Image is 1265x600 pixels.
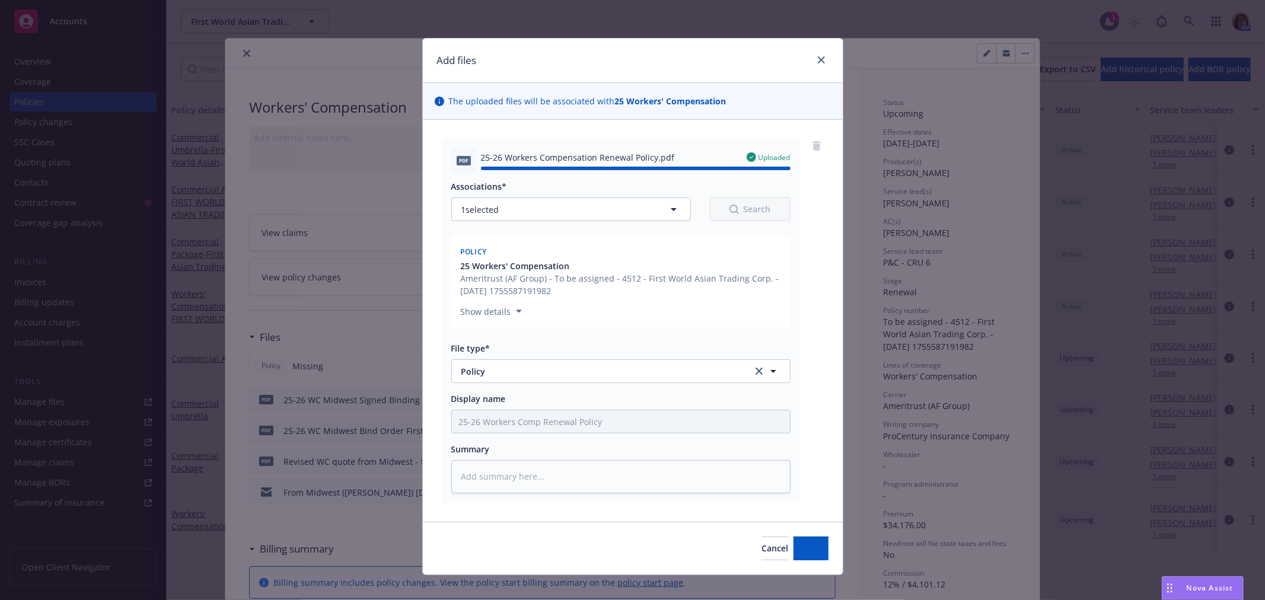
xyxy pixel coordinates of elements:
span: Policy [461,365,736,378]
button: Nova Assist [1162,576,1244,600]
button: Policyclear selection [451,359,791,383]
input: Add display name here... [452,410,790,433]
a: clear selection [752,364,766,378]
span: Display name [451,393,506,404]
span: Nova Assist [1187,583,1234,593]
span: Summary [451,443,490,455]
div: Drag to move [1162,577,1177,599]
span: File type* [451,343,490,354]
